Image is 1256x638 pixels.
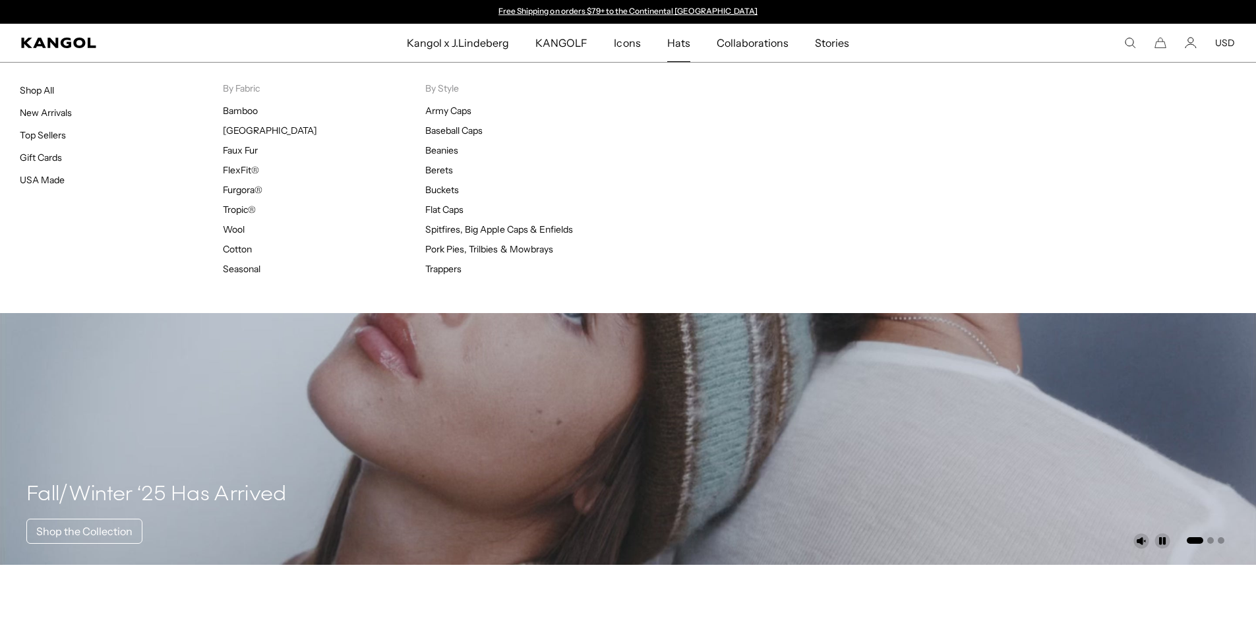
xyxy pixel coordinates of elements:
a: Gift Cards [20,152,62,163]
a: Buckets [425,184,459,196]
a: Bamboo [223,105,258,117]
slideshow-component: Announcement bar [493,7,764,17]
p: By Fabric [223,82,426,94]
a: Kangol x J.Lindeberg [394,24,523,62]
a: Account [1185,37,1197,49]
button: Unmute [1133,533,1149,549]
a: Tropic® [223,204,256,216]
a: KANGOLF [522,24,601,62]
a: FlexFit® [223,164,259,176]
span: KANGOLF [535,24,587,62]
a: Baseball Caps [425,125,483,136]
summary: Search here [1124,37,1136,49]
a: Faux Fur [223,144,258,156]
span: Stories [815,24,849,62]
a: Trappers [425,263,462,275]
a: Hats [654,24,703,62]
a: Beanies [425,144,458,156]
button: Cart [1154,37,1166,49]
h4: Fall/Winter ‘25 Has Arrived [26,482,287,508]
a: New Arrivals [20,107,72,119]
span: Kangol x J.Lindeberg [407,24,510,62]
button: Pause [1154,533,1170,549]
span: Icons [614,24,640,62]
button: USD [1215,37,1235,49]
a: Pork Pies, Trilbies & Mowbrays [425,243,553,255]
span: Collaborations [717,24,789,62]
a: Spitfires, Big Apple Caps & Enfields [425,223,573,235]
a: Top Sellers [20,129,66,141]
a: Flat Caps [425,204,464,216]
span: Hats [667,24,690,62]
div: Announcement [493,7,764,17]
a: Icons [601,24,653,62]
a: Free Shipping on orders $79+ to the Continental [GEOGRAPHIC_DATA] [498,6,758,16]
a: Cotton [223,243,252,255]
div: 1 of 2 [493,7,764,17]
a: Wool [223,223,245,235]
button: Go to slide 2 [1207,537,1214,544]
a: USA Made [20,174,65,186]
button: Go to slide 1 [1187,537,1203,544]
a: Stories [802,24,862,62]
ul: Select a slide to show [1185,535,1224,545]
a: Shop All [20,84,54,96]
a: [GEOGRAPHIC_DATA] [223,125,317,136]
a: Kangol [21,38,269,48]
a: Furgora® [223,184,262,196]
a: Collaborations [703,24,802,62]
p: By Style [425,82,628,94]
button: Go to slide 3 [1218,537,1224,544]
a: Shop the Collection [26,519,142,544]
a: Army Caps [425,105,471,117]
a: Seasonal [223,263,260,275]
a: Berets [425,164,453,176]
